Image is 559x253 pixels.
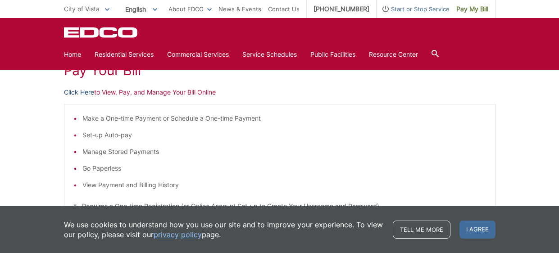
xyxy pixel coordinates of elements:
[82,147,486,157] li: Manage Stored Payments
[456,4,488,14] span: Pay My Bill
[64,87,94,97] a: Click Here
[82,180,486,190] li: View Payment and Billing History
[64,50,81,59] a: Home
[393,221,450,239] a: Tell me more
[218,4,261,14] a: News & Events
[118,2,164,17] span: English
[64,5,100,13] span: City of Vista
[82,130,486,140] li: Set-up Auto-pay
[73,201,486,211] p: * Requires a One-time Registration (or Online Account Set-up to Create Your Username and Password)
[167,50,229,59] a: Commercial Services
[95,50,154,59] a: Residential Services
[459,221,495,239] span: I agree
[242,50,297,59] a: Service Schedules
[310,50,355,59] a: Public Facilities
[64,87,495,97] p: to View, Pay, and Manage Your Bill Online
[82,163,486,173] li: Go Paperless
[268,4,300,14] a: Contact Us
[369,50,418,59] a: Resource Center
[168,4,212,14] a: About EDCO
[82,113,486,123] li: Make a One-time Payment or Schedule a One-time Payment
[64,220,384,239] p: We use cookies to understand how you use our site and to improve your experience. To view our pol...
[154,230,202,239] a: privacy policy
[64,27,139,38] a: EDCD logo. Return to the homepage.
